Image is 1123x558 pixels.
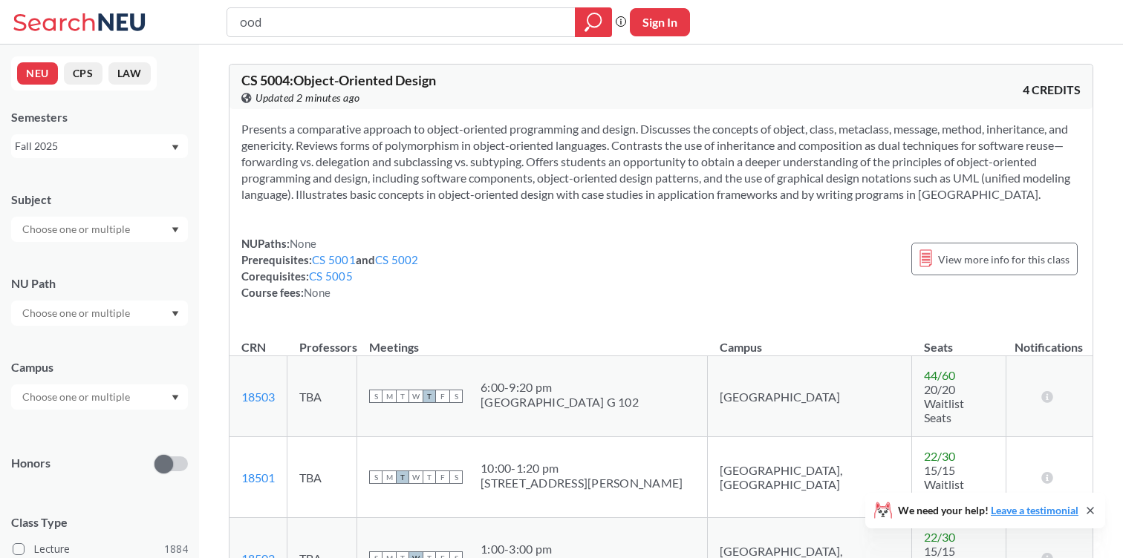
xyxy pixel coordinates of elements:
[924,449,955,463] span: 22 / 30
[481,395,639,410] div: [GEOGRAPHIC_DATA] G 102
[11,134,188,158] div: Fall 2025Dropdown arrow
[449,470,463,484] span: S
[17,62,58,85] button: NEU
[172,311,179,317] svg: Dropdown arrow
[11,455,51,472] p: Honors
[708,356,912,437] td: [GEOGRAPHIC_DATA]
[449,390,463,403] span: S
[287,324,357,356] th: Professors
[108,62,151,85] button: LAW
[172,227,179,233] svg: Dropdown arrow
[383,470,396,484] span: M
[241,121,1081,203] section: Presents a comparative approach to object-oriented programming and design. Discusses the concepts...
[287,356,357,437] td: TBA
[481,461,683,476] div: 10:00 - 1:20 pm
[241,339,266,355] div: CRN
[1023,82,1081,98] span: 4 CREDITS
[585,12,602,33] svg: magnifying glass
[924,368,955,382] span: 44 / 60
[912,324,1006,356] th: Seats
[241,470,275,485] a: 18501
[15,388,140,406] input: Choose one or multiple
[396,390,409,403] span: T
[304,286,331,299] span: None
[11,301,188,326] div: Dropdown arrow
[64,62,102,85] button: CPS
[15,138,170,154] div: Fall 2025
[375,253,419,266] a: CS 5002
[241,72,436,88] span: CS 5004 : Object-Oriented Design
[241,235,419,301] div: NUPaths: Prerequisites: and Corequisites: Course fees:
[423,390,436,403] span: T
[238,10,564,35] input: Class, professor, course number, "phrase"
[11,359,188,375] div: Campus
[287,437,357,518] td: TBA
[312,253,356,266] a: CS 5001
[11,384,188,410] div: Dropdown arrow
[11,109,188,125] div: Semesters
[708,437,912,518] td: [GEOGRAPHIC_DATA], [GEOGRAPHIC_DATA]
[309,269,353,283] a: CS 5005
[396,470,409,484] span: T
[898,505,1078,516] span: We need your help!
[481,476,683,490] div: [STREET_ADDRESS][PERSON_NAME]
[938,250,1070,269] span: View more info for this class
[423,470,436,484] span: T
[357,324,708,356] th: Meetings
[290,237,316,250] span: None
[15,304,140,322] input: Choose one or multiple
[409,390,423,403] span: W
[11,514,188,531] span: Class Type
[1006,324,1092,356] th: Notifications
[383,390,396,403] span: M
[991,504,1078,516] a: Leave a testimonial
[369,470,383,484] span: S
[11,217,188,242] div: Dropdown arrow
[924,530,955,544] span: 22 / 30
[708,324,912,356] th: Campus
[436,470,449,484] span: F
[241,390,275,404] a: 18503
[255,90,360,106] span: Updated 2 minutes ago
[436,390,449,403] span: F
[172,395,179,401] svg: Dropdown arrow
[172,145,179,151] svg: Dropdown arrow
[924,382,964,424] span: 20/20 Waitlist Seats
[630,8,690,36] button: Sign In
[481,380,639,395] div: 6:00 - 9:20 pm
[369,390,383,403] span: S
[164,541,188,557] span: 1884
[15,220,140,238] input: Choose one or multiple
[409,470,423,484] span: W
[11,191,188,208] div: Subject
[924,463,964,505] span: 15/15 Waitlist Seats
[481,542,695,557] div: 1:00 - 3:00 pm
[575,7,612,37] div: magnifying glass
[11,275,188,292] div: NU Path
